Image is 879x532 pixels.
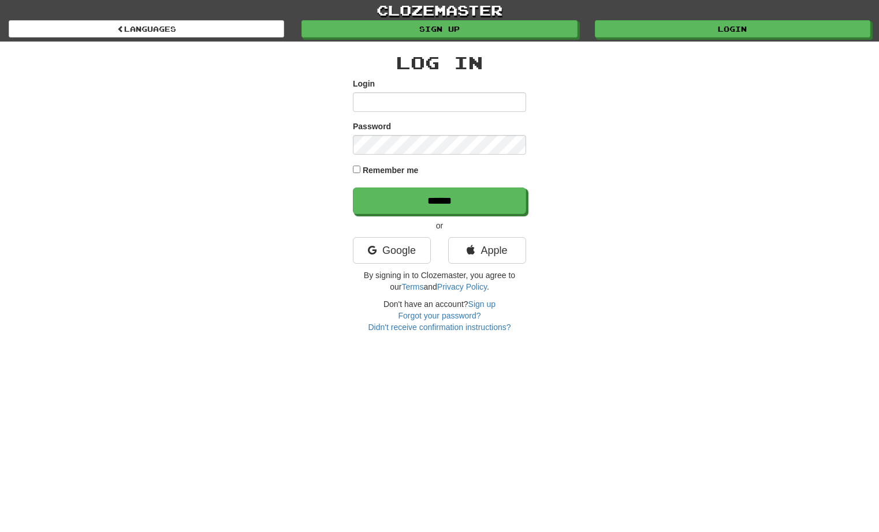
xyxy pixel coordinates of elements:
a: Apple [448,237,526,264]
a: Privacy Policy [437,282,487,291]
label: Login [353,78,375,89]
a: Sign up [301,20,577,38]
p: or [353,220,526,231]
p: By signing in to Clozemaster, you agree to our and . [353,269,526,293]
label: Password [353,121,391,132]
a: Didn't receive confirmation instructions? [368,323,511,332]
a: Sign up [468,299,496,309]
a: Google [353,237,431,264]
label: Remember me [363,164,419,176]
h2: Log In [353,53,526,72]
a: Login [595,20,870,38]
a: Terms [401,282,423,291]
a: Forgot your password? [398,311,481,320]
div: Don't have an account? [353,298,526,333]
a: Languages [9,20,284,38]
